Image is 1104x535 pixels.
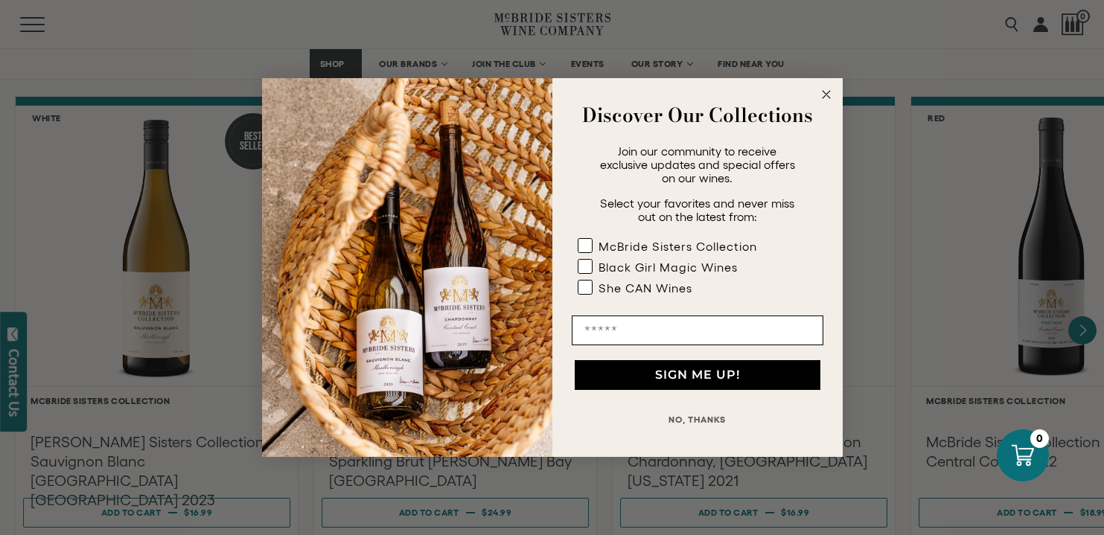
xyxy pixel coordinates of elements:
[600,144,795,185] span: Join our community to receive exclusive updates and special offers on our wines.
[572,405,823,435] button: NO, THANKS
[575,360,820,390] button: SIGN ME UP!
[599,260,738,274] div: Black Girl Magic Wines
[599,240,757,253] div: McBride Sisters Collection
[1030,429,1049,448] div: 0
[600,196,794,223] span: Select your favorites and never miss out on the latest from:
[582,100,813,129] strong: Discover Our Collections
[262,78,552,457] img: 42653730-7e35-4af7-a99d-12bf478283cf.jpeg
[817,86,835,103] button: Close dialog
[572,315,823,345] input: Email
[599,281,692,295] div: She CAN Wines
